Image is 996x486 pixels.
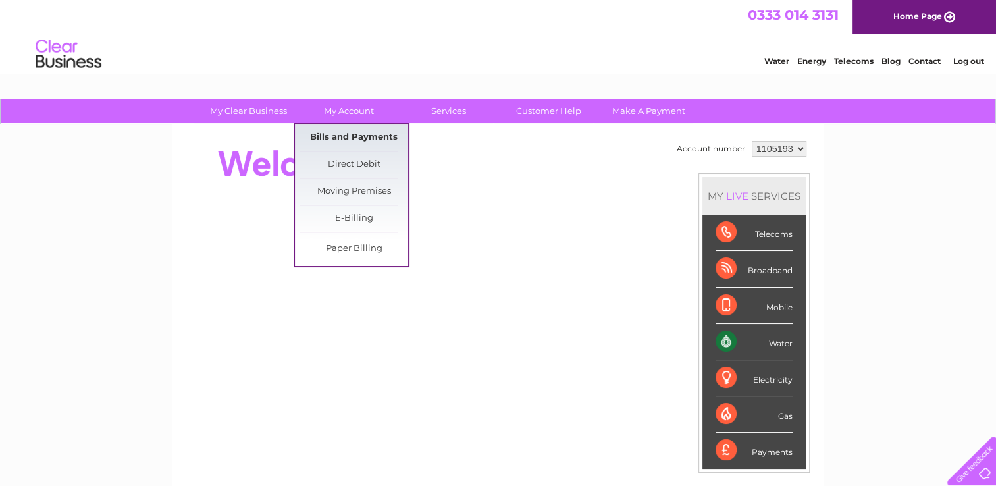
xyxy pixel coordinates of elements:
a: Water [764,56,789,66]
div: Broadband [716,251,793,287]
div: Water [716,324,793,360]
div: Gas [716,396,793,433]
div: LIVE [723,190,751,202]
a: Energy [797,56,826,66]
td: Account number [673,138,748,160]
a: Make A Payment [594,99,703,123]
a: Log out [953,56,983,66]
a: Blog [881,56,901,66]
a: Paper Billing [300,236,408,262]
a: My Clear Business [194,99,303,123]
a: Direct Debit [300,151,408,178]
a: Customer Help [494,99,603,123]
a: My Account [294,99,403,123]
a: Services [394,99,503,123]
a: Telecoms [834,56,874,66]
div: Telecoms [716,215,793,251]
div: Clear Business is a trading name of Verastar Limited (registered in [GEOGRAPHIC_DATA] No. 3667643... [188,7,810,64]
a: Bills and Payments [300,124,408,151]
div: Electricity [716,360,793,396]
img: logo.png [35,34,102,74]
a: Contact [908,56,941,66]
a: 0333 014 3131 [748,7,839,23]
a: Moving Premises [300,178,408,205]
div: Mobile [716,288,793,324]
a: E-Billing [300,205,408,232]
div: MY SERVICES [702,177,806,215]
div: Payments [716,433,793,468]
